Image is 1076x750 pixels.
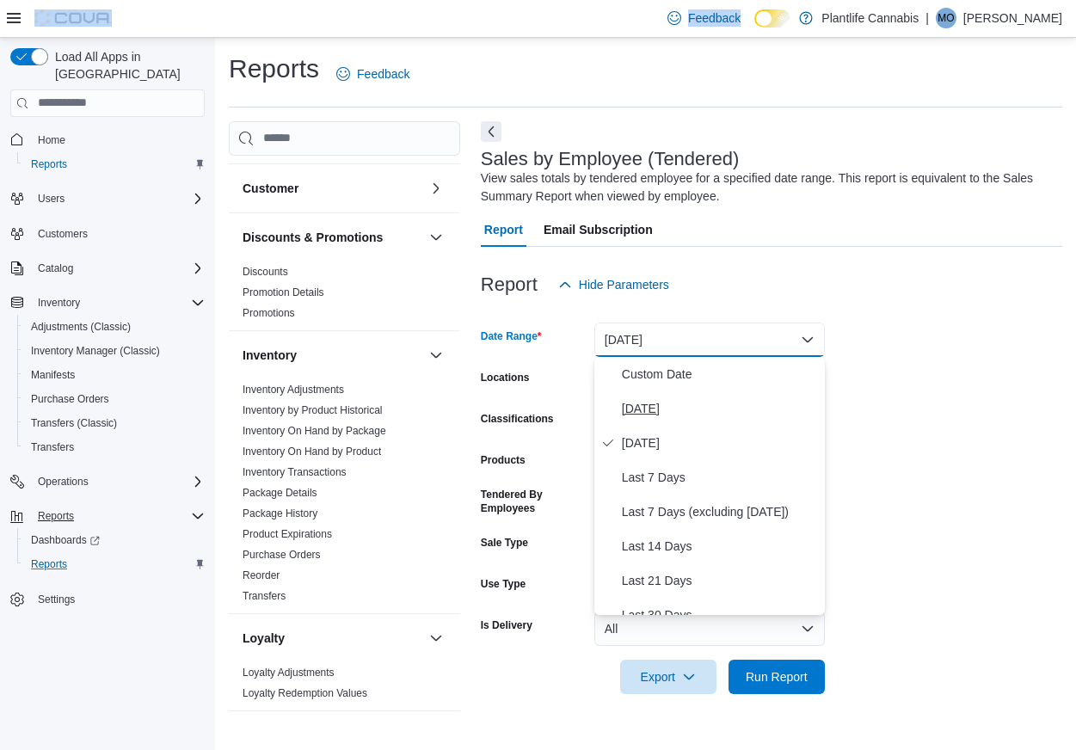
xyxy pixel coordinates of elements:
span: Catalog [31,258,205,279]
span: Transfers [243,589,286,603]
span: Promotion Details [243,286,324,299]
span: Last 14 Days [622,536,818,556]
a: Transfers [24,437,81,458]
a: Inventory Adjustments [243,384,344,396]
button: Discounts & Promotions [426,227,446,248]
span: Loyalty Adjustments [243,666,335,679]
a: Settings [31,589,82,610]
button: Inventory [3,291,212,315]
span: Reports [31,506,205,526]
span: Transfers (Classic) [24,413,205,433]
button: Inventory [426,345,446,366]
span: Purchase Orders [243,548,321,562]
button: Operations [3,470,212,494]
span: Manifests [31,368,75,382]
span: Reports [38,509,74,523]
span: Inventory On Hand by Package [243,424,386,438]
button: Manifests [17,363,212,387]
span: Inventory On Hand by Product [243,445,381,458]
span: Last 7 Days [622,467,818,488]
span: Users [31,188,205,209]
span: Last 30 Days [622,605,818,625]
span: Package History [243,507,317,520]
span: Purchase Orders [31,392,109,406]
a: Loyalty Redemption Values [243,687,367,699]
label: Sale Type [481,536,528,550]
span: Package Details [243,486,317,500]
button: Operations [31,471,95,492]
span: Inventory Transactions [243,465,347,479]
span: Customers [31,223,205,244]
div: Select listbox [594,357,825,615]
div: Micah Organ [936,8,956,28]
a: Package History [243,507,317,519]
span: Adjustments (Classic) [24,317,205,337]
span: Loyalty Redemption Values [243,686,367,700]
button: Hide Parameters [551,267,676,302]
h3: Discounts & Promotions [243,229,383,246]
h3: Sales by Employee (Tendered) [481,149,740,169]
span: [DATE] [622,398,818,419]
nav: Complex example [10,120,205,657]
span: Purchase Orders [24,389,205,409]
button: Inventory Manager (Classic) [17,339,212,363]
span: Customers [38,227,88,241]
button: Catalog [31,258,80,279]
button: Transfers [17,435,212,459]
span: Hide Parameters [579,276,669,293]
a: Inventory by Product Historical [243,404,383,416]
a: Transfers (Classic) [24,413,124,433]
a: Reports [24,554,74,575]
span: Manifests [24,365,205,385]
a: Package Details [243,487,317,499]
span: Custom Date [622,364,818,384]
button: Run Report [729,660,825,694]
a: Promotion Details [243,286,324,298]
a: Product Expirations [243,528,332,540]
span: Last 7 Days (excluding [DATE]) [622,501,818,522]
span: Promotions [243,306,295,320]
span: Reports [31,157,67,171]
span: Discounts [243,265,288,279]
a: Promotions [243,307,295,319]
a: Purchase Orders [24,389,116,409]
button: Customers [3,221,212,246]
a: Reports [24,154,74,175]
p: [PERSON_NAME] [963,8,1062,28]
span: Inventory [31,292,205,313]
span: Report [484,212,523,247]
span: Dashboards [24,530,205,550]
a: Dashboards [17,528,212,552]
span: Transfers [24,437,205,458]
span: Inventory Manager (Classic) [31,344,160,358]
a: Dashboards [24,530,107,550]
label: Classifications [481,412,554,426]
button: Customer [426,178,446,199]
span: Reports [24,154,205,175]
button: Transfers (Classic) [17,411,212,435]
button: Reports [31,506,81,526]
span: Reports [24,554,205,575]
button: Inventory [31,292,87,313]
span: Settings [38,593,75,606]
button: [DATE] [594,323,825,357]
span: Settings [31,588,205,610]
span: Inventory Manager (Classic) [24,341,205,361]
h3: Customer [243,180,298,197]
h3: Inventory [243,347,297,364]
a: Inventory On Hand by Package [243,425,386,437]
label: Tendered By Employees [481,488,587,515]
a: Manifests [24,365,82,385]
h3: Report [481,274,538,295]
span: Reorder [243,569,280,582]
button: Users [31,188,71,209]
label: Use Type [481,577,526,591]
a: Customers [31,224,95,244]
span: Product Expirations [243,527,332,541]
button: Settings [3,587,212,612]
button: Adjustments (Classic) [17,315,212,339]
button: Reports [3,504,212,528]
span: Users [38,192,65,206]
span: Inventory [38,296,80,310]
